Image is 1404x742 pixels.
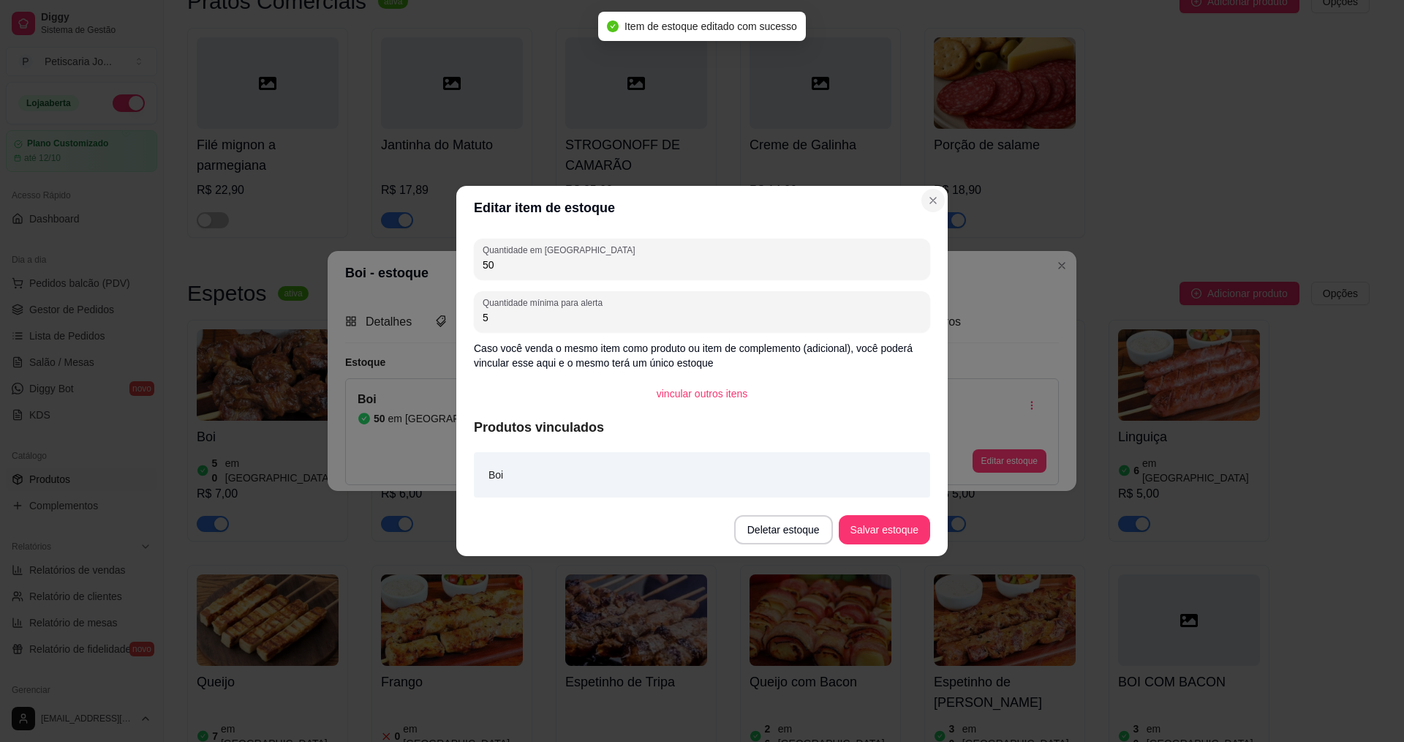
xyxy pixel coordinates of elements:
input: Quantidade em estoque [483,258,921,272]
button: Salvar estoque [839,515,930,544]
span: check-circle [607,20,619,32]
input: Quantidade mínima para alerta [483,310,921,325]
header: Editar item de estoque [456,186,948,230]
label: Quantidade em [GEOGRAPHIC_DATA] [483,244,640,256]
button: Deletar estoque [734,515,833,544]
span: Item de estoque editado com sucesso [624,20,797,32]
button: vincular outros itens [645,379,760,408]
article: Boi [488,467,503,483]
p: Caso você venda o mesmo item como produto ou item de complemento (adicional), você poderá vincula... [474,341,930,370]
article: Produtos vinculados [474,417,930,438]
button: Close [921,189,945,212]
label: Quantidade mínima para alerta [483,296,608,309]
